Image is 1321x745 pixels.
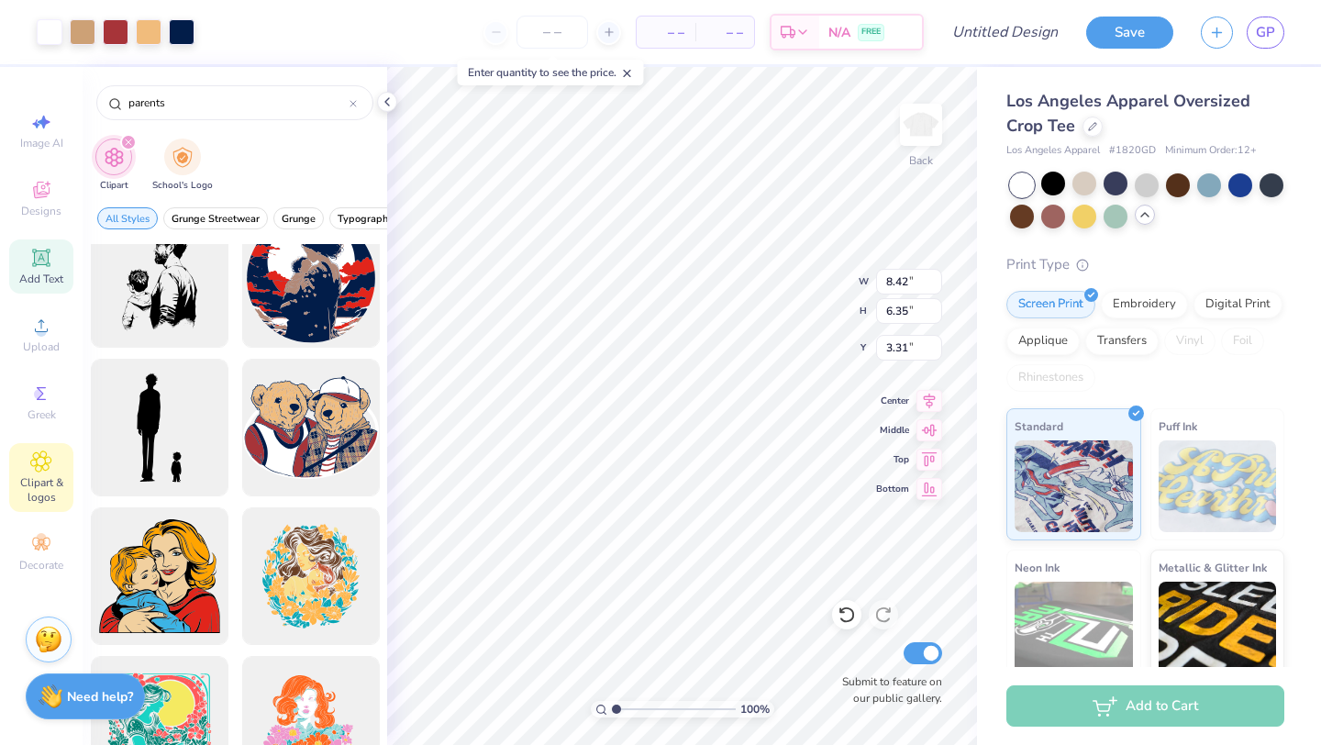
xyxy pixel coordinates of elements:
button: Save [1086,17,1173,49]
span: All Styles [105,212,150,226]
span: N/A [828,23,850,42]
span: – – [706,23,743,42]
div: Back [909,152,933,169]
div: filter for Clipart [95,139,132,193]
span: Neon Ink [1015,558,1060,577]
span: Typography [338,212,394,226]
button: filter button [163,207,268,229]
span: – – [648,23,684,42]
span: 100 % [740,701,770,717]
input: – – [516,16,588,49]
span: Grunge Streetwear [172,212,260,226]
span: Middle [876,424,909,437]
img: Back [903,106,939,143]
span: Upload [23,339,60,354]
div: Applique [1006,328,1080,355]
img: Clipart Image [104,147,125,168]
input: Try "Stars" [127,94,350,112]
button: filter button [329,207,402,229]
img: Neon Ink [1015,582,1133,673]
div: Vinyl [1164,328,1216,355]
input: Untitled Design [938,14,1072,50]
span: Grunge [282,212,316,226]
span: Bottom [876,483,909,495]
div: Screen Print [1006,291,1095,318]
span: Clipart & logos [9,475,73,505]
div: Enter quantity to see the price. [458,60,644,85]
span: Metallic & Glitter Ink [1159,558,1267,577]
span: Center [876,395,909,407]
a: GP [1247,17,1284,49]
span: # 1820GD [1109,143,1156,159]
span: Designs [21,204,61,218]
div: Digital Print [1193,291,1282,318]
div: Embroidery [1101,291,1188,318]
span: Puff Ink [1159,417,1197,436]
button: filter button [273,207,324,229]
div: Rhinestones [1006,364,1095,392]
div: Foil [1221,328,1264,355]
span: Standard [1015,417,1063,436]
span: Top [876,453,909,466]
img: Puff Ink [1159,440,1277,532]
img: School's Logo Image [172,147,193,168]
label: Submit to feature on our public gallery. [832,673,942,706]
img: Metallic & Glitter Ink [1159,582,1277,673]
span: GP [1256,22,1275,43]
span: Image AI [20,136,63,150]
span: School's Logo [152,179,213,193]
strong: Need help? [67,688,133,706]
button: filter button [95,139,132,193]
div: Transfers [1085,328,1159,355]
span: FREE [861,26,881,39]
div: Print Type [1006,254,1284,275]
span: Greek [28,407,56,422]
button: filter button [152,139,213,193]
div: filter for School's Logo [152,139,213,193]
img: Standard [1015,440,1133,532]
span: Decorate [19,558,63,573]
span: Clipart [100,179,128,193]
span: Minimum Order: 12 + [1165,143,1257,159]
span: Add Text [19,272,63,286]
span: Los Angeles Apparel Oversized Crop Tee [1006,90,1250,137]
button: filter button [97,207,158,229]
span: Los Angeles Apparel [1006,143,1100,159]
